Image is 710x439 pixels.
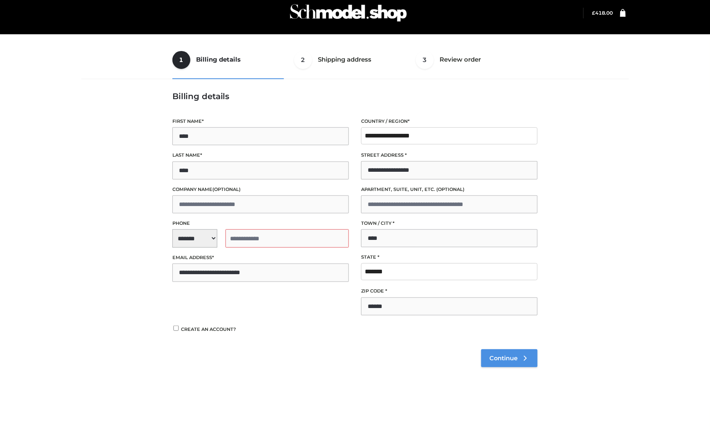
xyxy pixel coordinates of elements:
[212,186,241,192] span: (optional)
[172,118,349,125] label: First name
[361,253,538,261] label: State
[172,254,349,262] label: Email address
[489,355,518,362] span: Continue
[361,118,538,125] label: Country / Region
[436,186,464,192] span: (optional)
[172,326,180,331] input: Create an account?
[481,349,538,367] a: Continue
[172,186,349,193] label: Company name
[592,10,596,16] span: £
[172,219,349,227] label: Phone
[592,10,613,16] bdi: 418.00
[361,151,538,159] label: Street address
[172,151,349,159] label: Last name
[361,287,538,295] label: ZIP Code
[592,10,613,16] a: £418.00
[181,326,236,332] span: Create an account?
[361,186,538,193] label: Apartment, suite, unit, etc.
[172,91,538,101] h3: Billing details
[361,219,538,227] label: Town / City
